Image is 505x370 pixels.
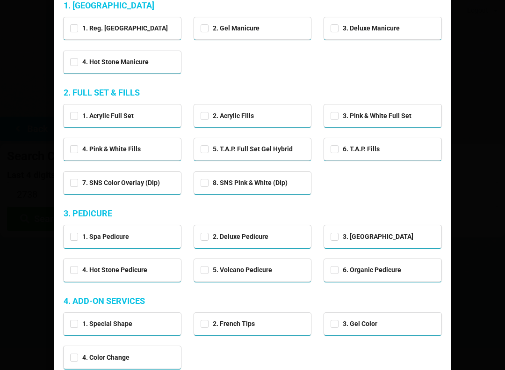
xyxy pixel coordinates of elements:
[64,208,441,219] div: 3. PEDICURE
[70,112,134,120] label: 1. Acrylic Full Set
[201,179,288,187] label: 8. SNS Pink & White (Dip)
[70,145,141,153] label: 4. Pink & White Fills
[70,354,130,362] label: 4. Color Change
[201,266,272,274] label: 5. Volcano Pedicure
[201,112,254,120] label: 2. Acrylic Fills
[201,233,268,241] label: 2. Deluxe Pedicure
[331,233,413,241] label: 3. [GEOGRAPHIC_DATA]
[70,24,168,32] label: 1. Reg. [GEOGRAPHIC_DATA]
[331,145,380,153] label: 6. T.A.P. Fills
[201,145,293,153] label: 5. T.A.P. Full Set Gel Hybrid
[331,24,400,32] label: 3. Deluxe Manicure
[70,179,160,187] label: 7. SNS Color Overlay (Dip)
[201,24,260,32] label: 2. Gel Manicure
[70,233,129,241] label: 1. Spa Pedicure
[70,58,149,66] label: 4. Hot Stone Manicure
[201,320,255,328] label: 2. French Tips
[70,320,132,328] label: 1. Special Shape
[331,266,401,274] label: 6. Organic Pedicure
[70,266,147,274] label: 4. Hot Stone Pedicure
[64,87,441,98] div: 2. FULL SET & FILLS
[64,296,441,306] div: 4. ADD-ON SERVICES
[331,112,411,120] label: 3. Pink & White Full Set
[331,320,377,328] label: 3. Gel Color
